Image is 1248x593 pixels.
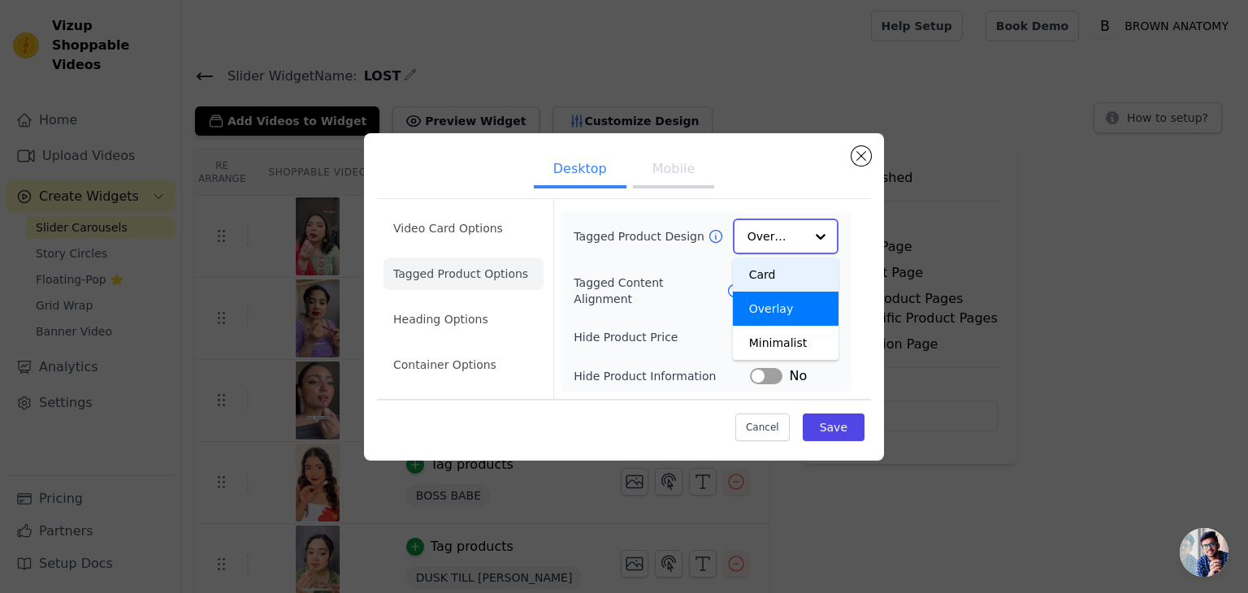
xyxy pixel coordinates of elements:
[851,146,871,166] button: Close modal
[733,326,838,360] div: Minimalist
[383,212,544,245] li: Video Card Options
[574,329,750,345] label: Hide Product Price
[383,348,544,381] li: Container Options
[383,303,544,335] li: Heading Options
[534,153,626,188] button: Desktop
[735,413,790,441] button: Cancel
[803,413,864,441] button: Save
[733,258,838,292] div: Card
[574,368,750,384] label: Hide Product Information
[1180,528,1228,577] div: Open chat
[789,366,807,386] span: No
[733,292,838,326] div: Overlay
[383,258,544,290] li: Tagged Product Options
[574,228,707,245] label: Tagged Product Design
[574,275,726,307] label: Tagged Content Alignment
[633,153,714,188] button: Mobile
